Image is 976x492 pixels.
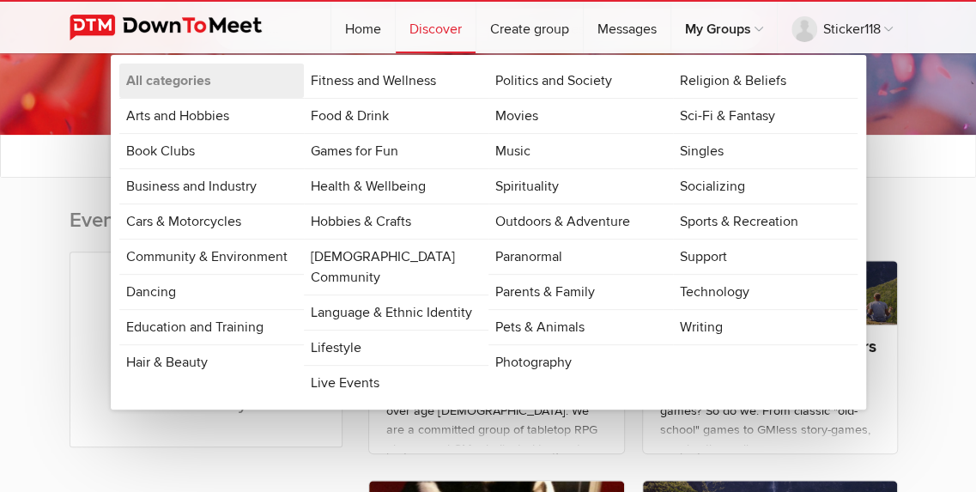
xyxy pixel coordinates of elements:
a: Religion & Beliefs [673,64,858,98]
a: Food & Drink [304,99,488,133]
a: Hair & Beauty [119,345,304,380]
a: My Groups [671,2,777,53]
a: Movies [488,99,673,133]
a: Parents & Family [488,275,673,309]
a: Business and Industry [119,169,304,203]
a: Discover [396,2,476,53]
a: Messages [584,2,670,53]
a: Fitness and Wellness [304,64,488,98]
a: Outdoors & Adventure [488,204,673,239]
a: [DEMOGRAPHIC_DATA] Community [304,240,488,295]
a: Home [331,2,395,53]
img: DownToMeet [70,15,288,40]
a: Paranormal [488,240,673,274]
a: Live Events [304,366,488,400]
a: Writing [673,310,858,344]
a: Arts and Hobbies [119,99,304,133]
a: Socializing [673,169,858,203]
a: Sticker118 [778,2,906,53]
a: Hobbies & Crafts [304,204,488,239]
h2: Events [70,207,343,252]
a: Community & Environment [119,240,304,274]
a: Politics and Society [488,64,673,98]
a: Sports & Recreation [673,204,858,239]
a: Singles [673,134,858,168]
a: Language & Ethnic Identity [304,295,488,330]
a: Technology [673,275,858,309]
a: Lifestyle [304,331,488,365]
a: Book Clubs [119,134,304,168]
a: Games for Fun [304,134,488,168]
a: Cars & Motorcycles [119,204,304,239]
a: Education and Training [119,310,304,344]
a: All categories [119,64,304,98]
a: Support [673,240,858,274]
a: Sci-Fi & Fantasy [673,99,858,133]
a: Music [488,134,673,168]
a: Spirituality [488,169,673,203]
div: No events yet. [70,252,343,446]
a: Health & Wellbeing [304,169,488,203]
a: Pets & Animals [488,310,673,344]
a: Create group [476,2,583,53]
a: Dancing [119,275,304,309]
a: Photography [488,345,673,380]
